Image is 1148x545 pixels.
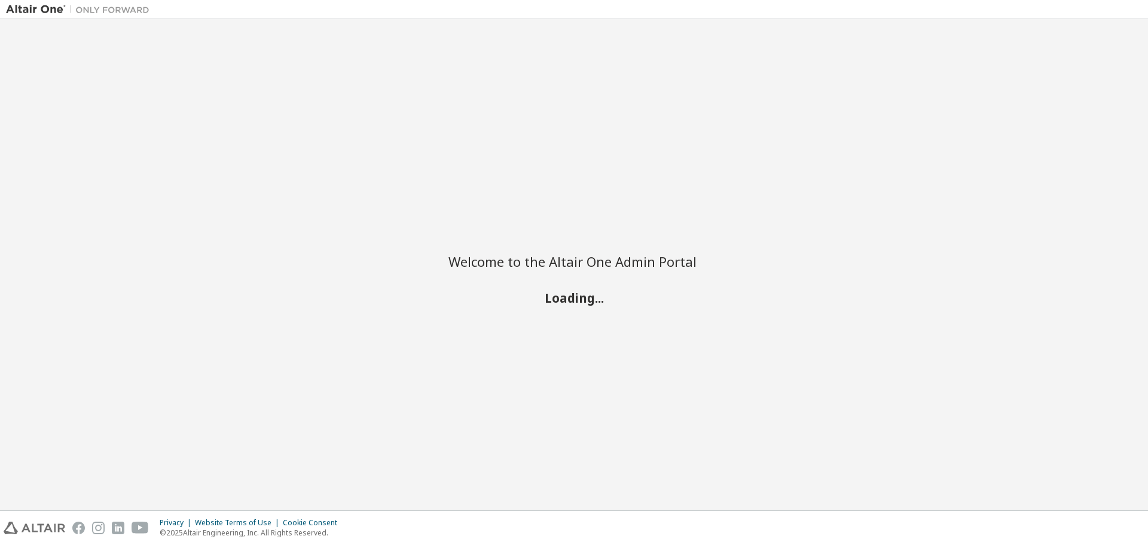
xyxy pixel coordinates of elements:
[72,522,85,534] img: facebook.svg
[4,522,65,534] img: altair_logo.svg
[6,4,155,16] img: Altair One
[132,522,149,534] img: youtube.svg
[160,518,195,528] div: Privacy
[92,522,105,534] img: instagram.svg
[195,518,283,528] div: Website Terms of Use
[283,518,344,528] div: Cookie Consent
[112,522,124,534] img: linkedin.svg
[448,290,700,305] h2: Loading...
[160,528,344,538] p: © 2025 Altair Engineering, Inc. All Rights Reserved.
[448,253,700,270] h2: Welcome to the Altair One Admin Portal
